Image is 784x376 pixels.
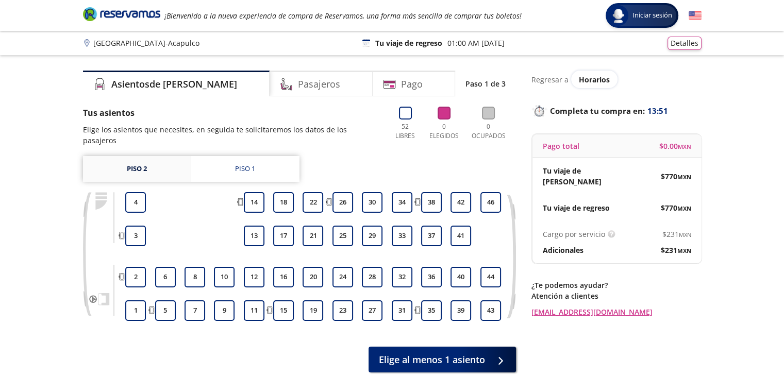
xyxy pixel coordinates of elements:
p: Tus asientos [83,107,381,119]
small: MXN [678,143,691,150]
button: 40 [451,267,471,287]
button: 35 [421,300,442,321]
button: 14 [244,192,264,213]
button: 13 [244,226,264,246]
button: 42 [451,192,471,213]
span: $ 0.00 [659,141,691,151]
p: Cargo por servicio [543,229,605,240]
small: MXN [677,247,691,254]
span: Horarios [579,75,610,84]
button: 12 [244,267,264,287]
button: 10 [214,267,235,287]
button: 28 [362,267,382,287]
h4: Pago [401,77,423,91]
div: Regresar a ver horarios [531,71,702,88]
button: 31 [392,300,412,321]
button: Detalles [668,37,702,50]
button: 17 [273,226,294,246]
button: 20 [303,267,323,287]
button: 26 [332,192,353,213]
p: Elige los asientos que necesites, en seguida te solicitaremos los datos de los pasajeros [83,124,381,146]
button: 15 [273,300,294,321]
p: Tu viaje de regreso [543,202,610,213]
button: 3 [125,226,146,246]
button: 43 [480,300,501,321]
button: 41 [451,226,471,246]
button: Elige al menos 1 asiento [369,347,516,372]
button: 1 [125,300,146,321]
button: 19 [303,300,323,321]
button: 25 [332,226,353,246]
p: Regresar a [531,74,569,85]
button: English [689,9,702,22]
button: 23 [332,300,353,321]
span: Elige al menos 1 asiento [379,353,485,367]
h4: Asientos de [PERSON_NAME] [111,77,237,91]
p: Tu viaje de [PERSON_NAME] [543,165,617,187]
button: 7 [185,300,205,321]
p: Tu viaje de regreso [375,38,442,48]
p: Completa tu compra en : [531,104,702,118]
p: 52 Libres [391,122,420,141]
button: 5 [155,300,176,321]
button: 32 [392,267,412,287]
span: Iniciar sesión [628,10,676,21]
button: 38 [421,192,442,213]
button: 21 [303,226,323,246]
button: 4 [125,192,146,213]
a: Piso 2 [83,156,191,182]
button: 22 [303,192,323,213]
button: 16 [273,267,294,287]
span: $ 770 [661,202,691,213]
div: Piso 1 [235,164,255,174]
em: ¡Bienvenido a la nueva experiencia de compra de Reservamos, una forma más sencilla de comprar tus... [164,11,522,21]
button: 33 [392,226,412,246]
p: Paso 1 de 3 [465,78,506,89]
button: 30 [362,192,382,213]
p: Adicionales [543,245,583,255]
p: [GEOGRAPHIC_DATA] - Acapulco [93,38,199,48]
p: ¿Te podemos ayudar? [531,280,702,290]
button: 29 [362,226,382,246]
small: MXN [677,173,691,181]
button: 46 [480,192,501,213]
p: 0 Elegidos [427,122,461,141]
button: 44 [480,267,501,287]
button: 9 [214,300,235,321]
small: MXN [679,231,691,238]
button: 34 [392,192,412,213]
span: $ 231 [662,229,691,240]
button: 8 [185,267,205,287]
button: 39 [451,300,471,321]
p: 01:00 AM [DATE] [447,38,505,48]
a: [EMAIL_ADDRESS][DOMAIN_NAME] [531,306,702,317]
button: 27 [362,300,382,321]
button: 6 [155,267,176,287]
h4: Pasajeros [298,77,340,91]
button: 37 [421,226,442,246]
p: 0 Ocupados [469,122,508,141]
span: $ 231 [661,245,691,255]
button: 24 [332,267,353,287]
i: Brand Logo [83,6,160,22]
p: Atención a clientes [531,290,702,301]
p: Pago total [543,141,579,151]
button: 11 [244,300,264,321]
small: MXN [677,204,691,212]
span: $ 770 [661,171,691,182]
button: 2 [125,267,146,287]
button: 18 [273,192,294,213]
span: 13:51 [647,105,668,117]
a: Brand Logo [83,6,160,25]
a: Piso 1 [191,156,299,182]
button: 36 [421,267,442,287]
